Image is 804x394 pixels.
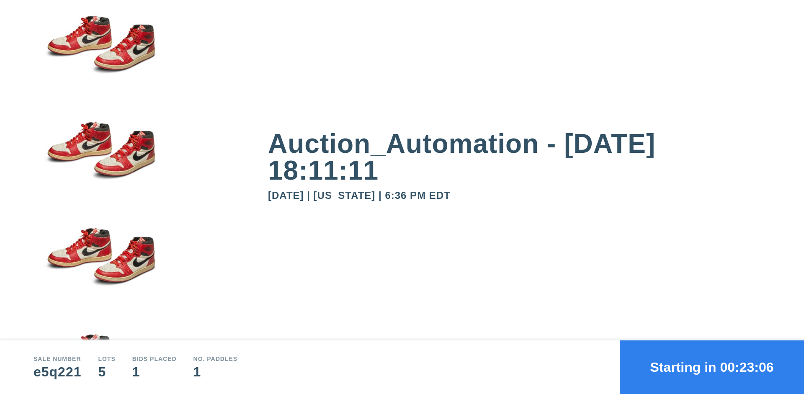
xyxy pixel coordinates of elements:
div: Bids Placed [132,356,177,362]
div: 5 [98,365,115,379]
div: 1 [132,365,177,379]
div: Lots [98,356,115,362]
img: small [33,212,167,319]
div: [DATE] | [US_STATE] | 6:36 PM EDT [268,191,770,201]
button: Starting in 00:23:06 [620,340,804,394]
img: small [33,106,167,213]
div: e5q221 [33,365,81,379]
div: Auction_Automation - [DATE] 18:11:11 [268,130,770,184]
div: 1 [193,365,238,379]
div: Sale number [33,356,81,362]
div: No. Paddles [193,356,238,362]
